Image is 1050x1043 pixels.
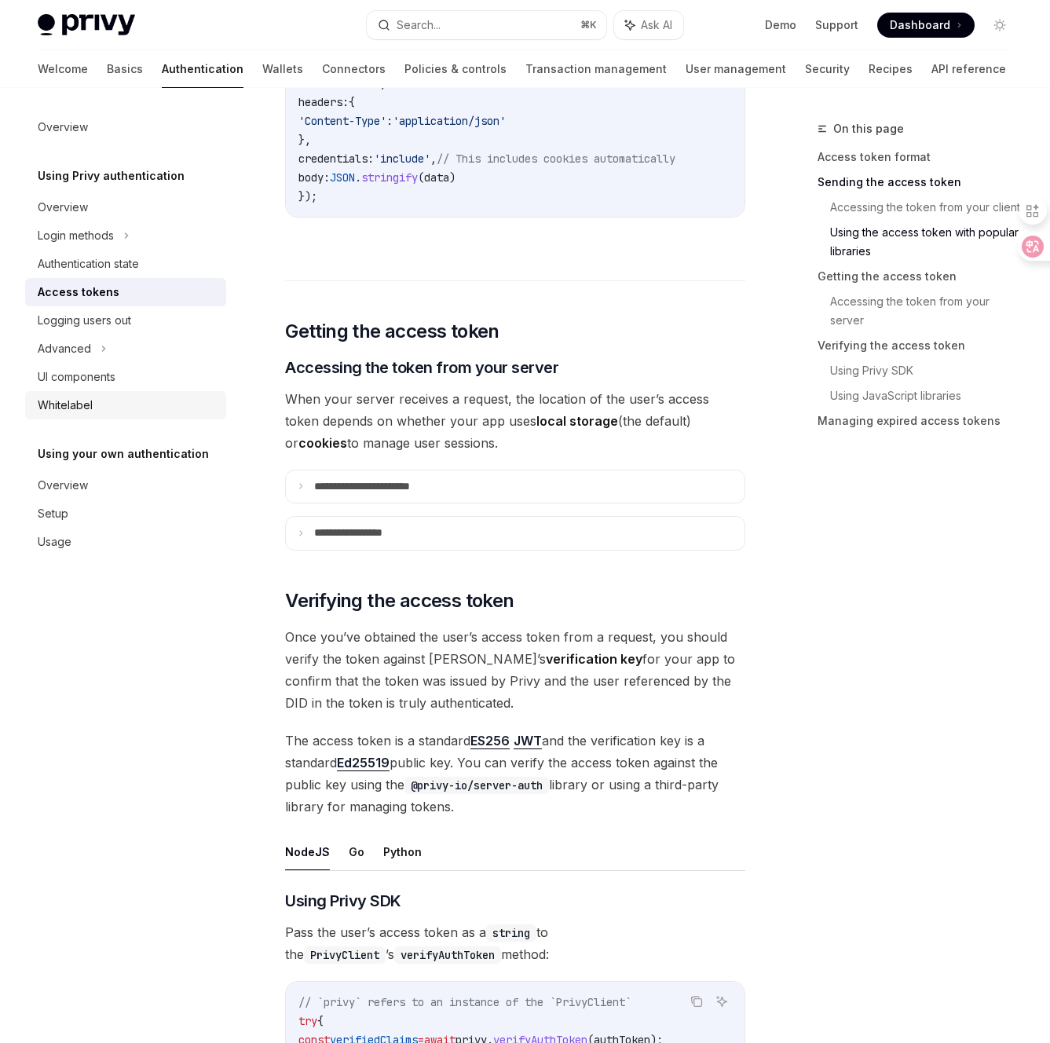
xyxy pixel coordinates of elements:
[38,339,91,358] div: Advanced
[437,152,675,166] span: // This includes cookies automatically
[298,435,347,451] strong: cookies
[304,946,386,964] code: PrivyClient
[285,626,745,714] span: Once you’ve obtained the user’s access token from a request, you should verify the token against ...
[833,119,904,138] span: On this page
[285,588,514,613] span: Verifying the access token
[686,50,786,88] a: User management
[38,445,209,463] h5: Using your own authentication
[285,319,499,344] span: Getting the access token
[25,391,226,419] a: Whitelabel
[342,76,380,90] span: 'POST'
[877,13,975,38] a: Dashboard
[38,368,115,386] div: UI components
[25,250,226,278] a: Authentication state
[38,198,88,217] div: Overview
[330,170,355,185] span: JSON
[546,651,642,667] strong: verification key
[536,413,618,429] strong: local storage
[298,170,330,185] span: body:
[818,408,1025,434] a: Managing expired access tokens
[25,528,226,556] a: Usage
[285,388,745,454] span: When your server receives a request, the location of the user’s access token depends on whether y...
[641,17,672,33] span: Ask AI
[386,114,393,128] span: :
[815,17,858,33] a: Support
[486,924,536,942] code: string
[285,357,558,379] span: Accessing the token from your server
[38,226,114,245] div: Login methods
[38,254,139,273] div: Authentication state
[285,833,330,870] button: NodeJS
[931,50,1006,88] a: API reference
[25,278,226,306] a: Access tokens
[418,170,424,185] span: (
[25,113,226,141] a: Overview
[262,50,303,88] a: Wallets
[805,50,850,88] a: Security
[38,311,131,330] div: Logging users out
[383,833,422,870] button: Python
[38,50,88,88] a: Welcome
[25,500,226,528] a: Setup
[830,195,1025,220] a: Accessing the token from your client
[285,921,745,965] span: Pass the user’s access token as a to the ’s method:
[830,383,1025,408] a: Using JavaScript libraries
[298,189,317,203] span: });
[404,777,549,794] code: @privy-io/server-auth
[38,167,185,185] h5: Using Privy authentication
[393,114,506,128] span: 'application/json'
[298,95,349,109] span: headers:
[830,358,1025,383] a: Using Privy SDK
[712,991,732,1012] button: Ask AI
[162,50,243,88] a: Authentication
[869,50,913,88] a: Recipes
[765,17,796,33] a: Demo
[38,504,68,523] div: Setup
[38,476,88,495] div: Overview
[298,76,342,90] span: method:
[298,995,631,1009] span: // `privy` refers to an instance of the `PrivyClient`
[337,755,390,771] a: Ed25519
[818,333,1025,358] a: Verifying the access token
[38,532,71,551] div: Usage
[580,19,597,31] span: ⌘ K
[404,50,507,88] a: Policies & controls
[818,145,1025,170] a: Access token format
[818,264,1025,289] a: Getting the access token
[355,170,361,185] span: .
[525,50,667,88] a: Transaction management
[298,152,374,166] span: credentials:
[25,363,226,391] a: UI components
[367,11,606,39] button: Search...⌘K
[107,50,143,88] a: Basics
[298,1014,317,1028] span: try
[470,733,510,749] a: ES256
[38,396,93,415] div: Whitelabel
[322,50,386,88] a: Connectors
[285,730,745,818] span: The access token is a standard and the verification key is a standard public key. You can verify ...
[397,16,441,35] div: Search...
[298,133,311,147] span: },
[424,170,449,185] span: data
[987,13,1012,38] button: Toggle dark mode
[285,890,401,912] span: Using Privy SDK
[317,1014,324,1028] span: {
[449,170,455,185] span: )
[349,95,355,109] span: {
[686,991,707,1012] button: Copy the contents from the code block
[830,220,1025,264] a: Using the access token with popular libraries
[430,152,437,166] span: ,
[890,17,950,33] span: Dashboard
[361,170,418,185] span: stringify
[514,733,542,749] a: JWT
[818,170,1025,195] a: Sending the access token
[25,193,226,221] a: Overview
[298,114,386,128] span: 'Content-Type'
[38,283,119,302] div: Access tokens
[380,76,386,90] span: ,
[25,306,226,335] a: Logging users out
[374,152,430,166] span: 'include'
[830,289,1025,333] a: Accessing the token from your server
[38,14,135,36] img: light logo
[38,118,88,137] div: Overview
